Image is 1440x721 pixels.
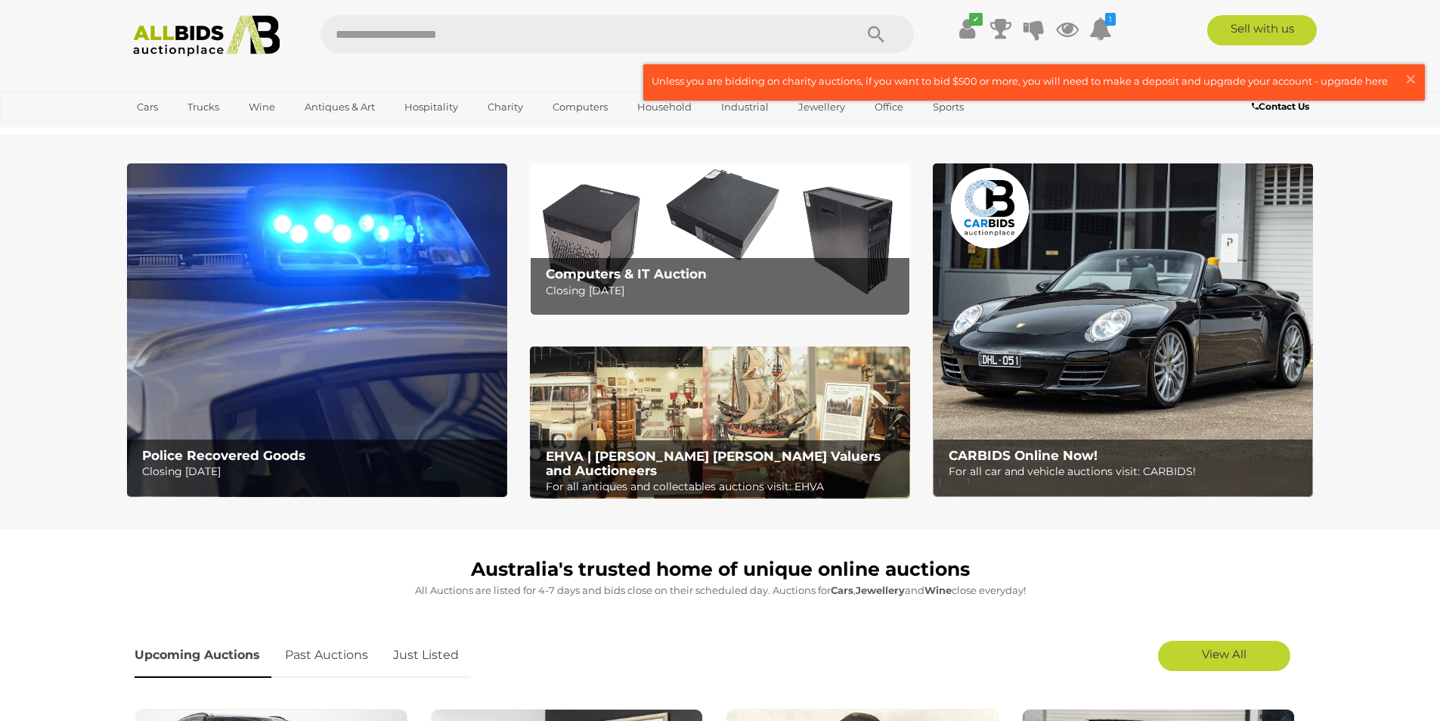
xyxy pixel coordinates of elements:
[274,633,379,678] a: Past Auctions
[711,95,779,120] a: Industrial
[969,13,983,26] i: ✔
[127,163,507,497] img: Police Recovered Goods
[924,584,952,596] strong: Wine
[923,95,974,120] a: Sports
[1202,647,1246,661] span: View All
[546,266,707,281] b: Computers & IT Auction
[135,559,1306,580] h1: Australia's trusted home of unique online auctions
[865,95,913,120] a: Office
[178,95,229,120] a: Trucks
[933,163,1313,497] img: CARBIDS Online Now!
[1207,15,1317,45] a: Sell with us
[530,163,910,315] a: Computers & IT Auction Computers & IT Auction Closing [DATE]
[543,95,618,120] a: Computers
[956,15,979,42] a: ✔
[546,449,881,478] b: EHVA | [PERSON_NAME] [PERSON_NAME] Valuers and Auctioneers
[546,477,902,496] p: For all antiques and collectables auctions visit: EHVA
[395,95,468,120] a: Hospitality
[239,95,285,120] a: Wine
[627,95,701,120] a: Household
[838,15,914,53] button: Search
[1252,101,1309,112] b: Contact Us
[856,584,905,596] strong: Jewellery
[1105,13,1116,26] i: 1
[382,633,470,678] a: Just Listed
[295,95,385,120] a: Antiques & Art
[125,15,289,57] img: Allbids.com.au
[933,163,1313,497] a: CARBIDS Online Now! CARBIDS Online Now! For all car and vehicle auctions visit: CARBIDS!
[530,347,910,499] a: EHVA | Evans Hastings Valuers and Auctioneers EHVA | [PERSON_NAME] [PERSON_NAME] Valuers and Auct...
[127,120,254,145] a: [GEOGRAPHIC_DATA]
[142,448,305,463] b: Police Recovered Goods
[1252,98,1313,115] a: Contact Us
[1158,641,1290,671] a: View All
[127,163,507,497] a: Police Recovered Goods Police Recovered Goods Closing [DATE]
[949,448,1098,463] b: CARBIDS Online Now!
[135,633,271,678] a: Upcoming Auctions
[142,462,498,481] p: Closing [DATE]
[530,163,910,315] img: Computers & IT Auction
[831,584,853,596] strong: Cars
[530,347,910,499] img: EHVA | Evans Hastings Valuers and Auctioneers
[546,281,902,300] p: Closing [DATE]
[788,95,855,120] a: Jewellery
[1404,64,1417,94] span: ×
[1089,15,1112,42] a: 1
[135,582,1306,599] p: All Auctions are listed for 4-7 days and bids close on their scheduled day. Auctions for , and cl...
[127,95,168,120] a: Cars
[478,95,533,120] a: Charity
[949,462,1305,481] p: For all car and vehicle auctions visit: CARBIDS!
